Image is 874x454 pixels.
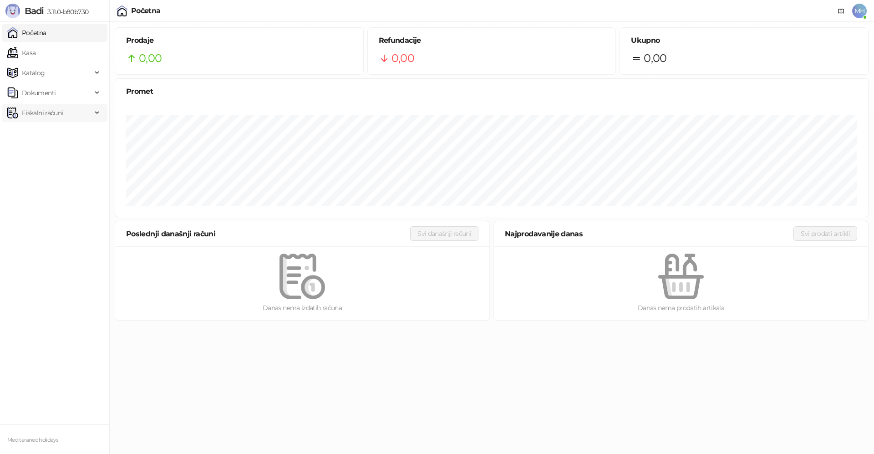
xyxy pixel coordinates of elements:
span: MH [852,4,867,18]
span: 0,00 [139,50,162,67]
button: Svi današnji računi [410,226,478,241]
a: Početna [7,24,46,42]
img: Logo [5,4,20,18]
div: Početna [131,7,161,15]
div: Poslednji današnji računi [126,228,410,240]
span: 0,00 [644,50,666,67]
small: Mediteraneo holidays [7,437,58,443]
a: Kasa [7,44,36,62]
span: Dokumenti [22,84,56,102]
span: 3.11.0-b80b730 [44,8,88,16]
a: Dokumentacija [834,4,849,18]
h5: Prodaje [126,35,352,46]
span: Katalog [22,64,45,82]
div: Danas nema prodatih artikala [508,303,854,313]
h5: Refundacije [379,35,605,46]
div: Danas nema izdatih računa [130,303,475,313]
button: Svi prodati artikli [793,226,857,241]
div: Najprodavanije danas [505,228,793,240]
span: Badi [25,5,44,16]
div: Promet [126,86,857,97]
span: Fiskalni računi [22,104,63,122]
span: 0,00 [391,50,414,67]
h5: Ukupno [631,35,857,46]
